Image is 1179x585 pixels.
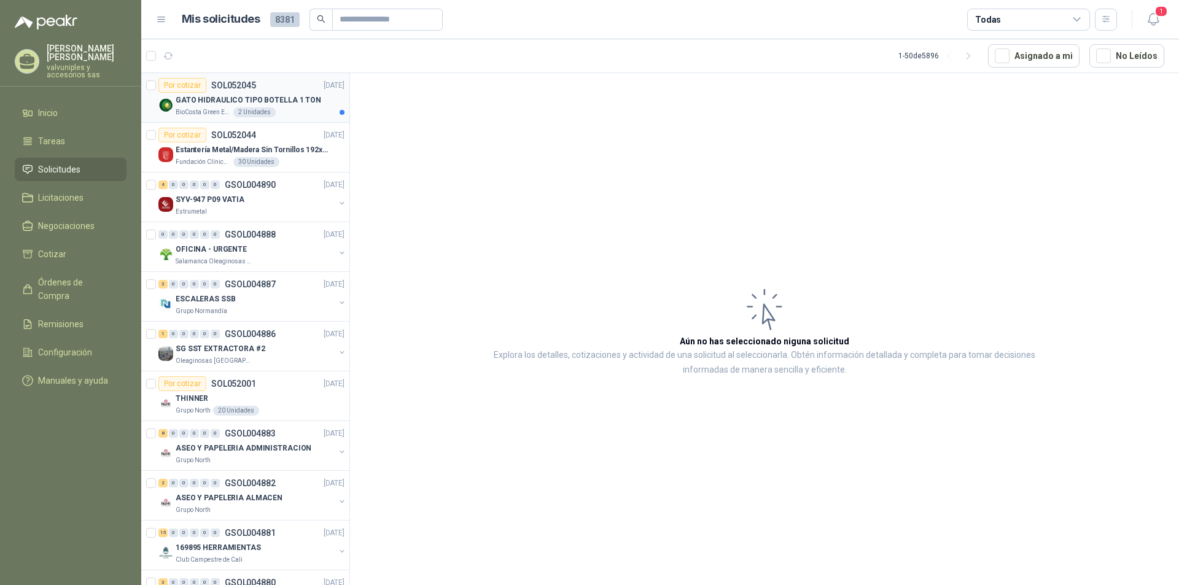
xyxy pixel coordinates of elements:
div: 1 [158,330,168,338]
p: [DATE] [324,478,344,489]
a: Solicitudes [15,158,126,181]
p: Grupo Normandía [176,306,227,316]
a: 15 0 0 0 0 0 GSOL004881[DATE] Company Logo169895 HERRAMIENTASClub Campestre de Cali [158,525,347,565]
div: 0 [211,429,220,438]
p: [PERSON_NAME] [PERSON_NAME] [47,44,126,61]
p: SOL052044 [211,131,256,139]
div: 0 [211,280,220,289]
p: [DATE] [324,130,344,141]
p: [DATE] [324,80,344,91]
a: Por cotizarSOL052001[DATE] Company LogoTHINNERGrupo North20 Unidades [141,371,349,421]
span: Órdenes de Compra [38,276,115,303]
img: Company Logo [158,545,173,560]
a: Manuales y ayuda [15,369,126,392]
div: 30 Unidades [233,157,279,167]
a: 3 0 0 0 0 0 GSOL004887[DATE] Company LogoESCALERAS SSBGrupo Normandía [158,277,347,316]
div: 0 [211,230,220,239]
div: 0 [200,479,209,487]
p: SOL052045 [211,81,256,90]
span: Remisiones [38,317,84,331]
p: GSOL004888 [225,230,276,239]
div: 0 [179,330,189,338]
div: 15 [158,529,168,537]
a: Por cotizarSOL052045[DATE] Company LogoGATO HIDRAULICO TIPO BOTELLA 1 TONBioCosta Green Energy S.... [141,73,349,123]
a: 0 0 0 0 0 0 GSOL004888[DATE] Company LogoOFICINA - URGENTESalamanca Oleaginosas SAS [158,227,347,266]
p: GSOL004883 [225,429,276,438]
img: Company Logo [158,296,173,311]
img: Company Logo [158,495,173,510]
p: Salamanca Oleaginosas SAS [176,257,253,266]
span: 8381 [270,12,300,27]
p: GSOL004881 [225,529,276,537]
div: 1 - 50 de 5896 [898,46,978,66]
div: 3 [158,280,168,289]
button: 1 [1142,9,1164,31]
div: 0 [200,330,209,338]
a: Remisiones [15,312,126,336]
div: 0 [190,529,199,537]
p: Grupo North [176,455,211,465]
p: THINNER [176,393,208,405]
a: Por cotizarSOL052044[DATE] Company LogoEstantería Metal/Madera Sin Tornillos 192x100x50 cm 5 Nive... [141,123,349,172]
a: Configuración [15,341,126,364]
div: 0 [211,529,220,537]
p: [DATE] [324,527,344,539]
button: No Leídos [1089,44,1164,68]
p: ASEO Y PAPELERIA ALMACEN [176,492,282,504]
p: SG SST EXTRACTORA #2 [176,343,265,355]
div: 0 [158,230,168,239]
img: Company Logo [158,346,173,361]
a: 8 0 0 0 0 0 GSOL004883[DATE] Company LogoASEO Y PAPELERIA ADMINISTRACIONGrupo North [158,426,347,465]
div: 0 [179,479,189,487]
span: Tareas [38,134,65,148]
div: 0 [169,280,178,289]
div: Todas [975,13,1001,26]
a: Negociaciones [15,214,126,238]
p: [DATE] [324,179,344,191]
span: search [317,15,325,23]
div: 0 [169,330,178,338]
img: Company Logo [158,147,173,162]
div: 0 [190,479,199,487]
div: 2 Unidades [233,107,276,117]
p: [DATE] [324,378,344,390]
div: 0 [211,479,220,487]
p: 169895 HERRAMIENTAS [176,542,261,554]
p: GSOL004890 [225,180,276,189]
div: 0 [211,180,220,189]
a: Inicio [15,101,126,125]
p: [DATE] [324,229,344,241]
a: 2 0 0 0 0 0 GSOL004882[DATE] Company LogoASEO Y PAPELERIA ALMACENGrupo North [158,476,347,515]
p: [DATE] [324,428,344,440]
span: Solicitudes [38,163,80,176]
h1: Mis solicitudes [182,10,260,28]
img: Company Logo [158,446,173,460]
span: Configuración [38,346,92,359]
p: Grupo North [176,505,211,515]
p: [DATE] [324,328,344,340]
img: Company Logo [158,197,173,212]
div: 0 [190,180,199,189]
div: 0 [179,230,189,239]
p: [DATE] [324,279,344,290]
p: Grupo North [176,406,211,416]
p: OFICINA - URGENTE [176,244,247,255]
p: Fundación Clínica Shaio [176,157,231,167]
img: Company Logo [158,247,173,262]
p: BioCosta Green Energy S.A.S [176,107,231,117]
div: 0 [200,280,209,289]
p: Oleaginosas [GEOGRAPHIC_DATA][PERSON_NAME] [176,356,253,366]
img: Company Logo [158,396,173,411]
div: 0 [169,529,178,537]
span: Licitaciones [38,191,84,204]
div: 0 [169,180,178,189]
h3: Aún no has seleccionado niguna solicitud [680,335,849,348]
span: Manuales y ayuda [38,374,108,387]
div: 0 [179,529,189,537]
div: Por cotizar [158,376,206,391]
p: ESCALERAS SSB [176,293,235,305]
div: 0 [190,330,199,338]
div: Por cotizar [158,78,206,93]
img: Logo peakr [15,15,77,29]
span: Inicio [38,106,58,120]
